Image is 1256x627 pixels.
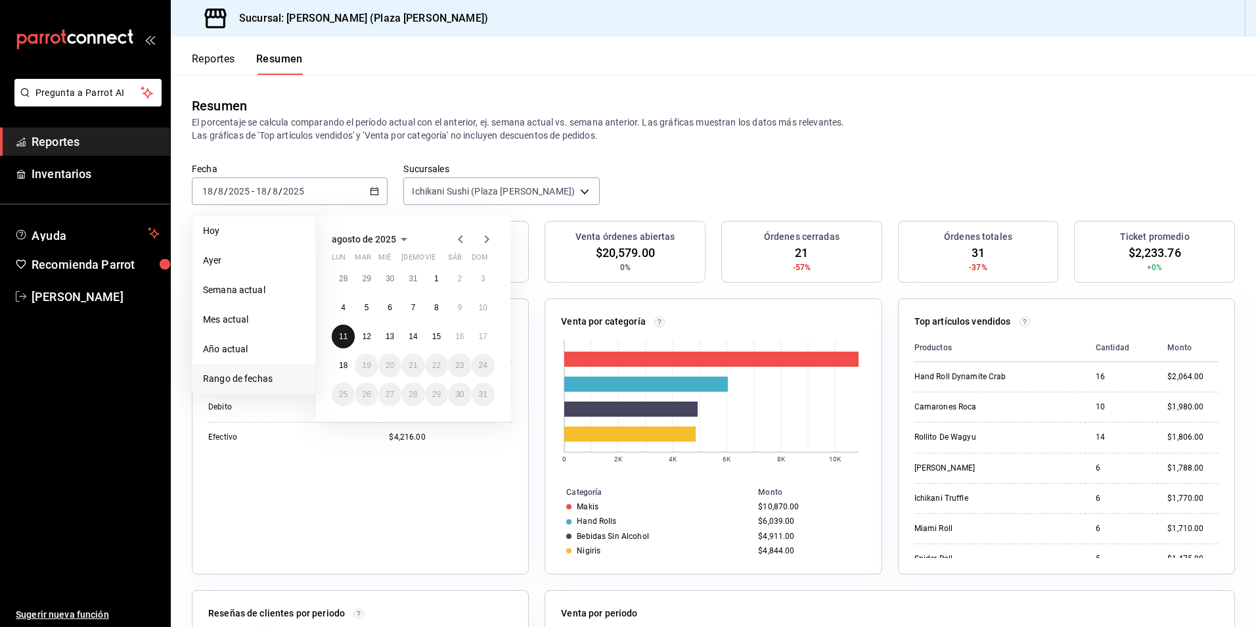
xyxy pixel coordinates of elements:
button: Resumen [256,53,303,75]
abbr: 4 de agosto de 2025 [341,303,346,312]
span: - [252,186,254,197]
button: 26 de agosto de 2025 [355,383,378,406]
abbr: 25 de agosto de 2025 [339,390,348,399]
div: $10,870.00 [758,502,860,511]
abbr: 31 de agosto de 2025 [479,390,487,399]
div: Rollito De Wagyu [914,432,1046,443]
button: 6 de agosto de 2025 [378,296,401,319]
button: open_drawer_menu [145,34,155,45]
abbr: 18 de agosto de 2025 [339,361,348,370]
text: 0 [562,455,566,463]
span: agosto de 2025 [332,234,396,244]
div: $4,844.00 [758,546,860,555]
div: Spider Roll [914,553,1046,565]
span: Pregunta a Parrot AI [35,86,141,100]
span: / [224,186,228,197]
div: Hand Rolls [577,517,616,526]
span: / [279,186,282,197]
input: -- [256,186,267,197]
p: El porcentaje se calcula comparando el período actual con el anterior, ej. semana actual vs. sema... [192,116,1235,142]
abbr: 19 de agosto de 2025 [362,361,370,370]
abbr: 31 de julio de 2025 [409,274,417,283]
button: 15 de agosto de 2025 [425,325,448,348]
h3: Venta órdenes abiertas [575,230,675,244]
button: 7 de agosto de 2025 [401,296,424,319]
p: Venta por periodo [561,607,637,620]
button: 2 de agosto de 2025 [448,267,471,290]
abbr: 1 de agosto de 2025 [434,274,439,283]
button: 10 de agosto de 2025 [472,296,495,319]
abbr: lunes [332,253,346,267]
span: +0% [1147,262,1162,273]
div: 10 [1096,402,1146,413]
p: Reseñas de clientes por periodo [208,607,345,620]
div: Efectivo [208,432,340,443]
span: Recomienda Parrot [32,256,160,273]
button: 22 de agosto de 2025 [425,354,448,377]
abbr: 29 de julio de 2025 [362,274,370,283]
span: Reportes [32,133,160,151]
button: 24 de agosto de 2025 [472,354,495,377]
abbr: 11 de agosto de 2025 [339,332,348,341]
div: 6 [1096,493,1146,504]
div: $1,710.00 [1167,523,1219,534]
h3: Órdenes totales [944,230,1012,244]
abbr: 26 de agosto de 2025 [362,390,370,399]
text: 10K [829,455,841,463]
div: 6 [1096,463,1146,474]
button: 30 de agosto de 2025 [448,383,471,406]
text: 4K [669,455,677,463]
abbr: 22 de agosto de 2025 [432,361,441,370]
p: Venta por categoría [561,315,646,329]
abbr: miércoles [378,253,391,267]
span: Ayer [203,254,305,267]
h3: Sucursal: [PERSON_NAME] (Plaza [PERSON_NAME]) [229,11,488,26]
abbr: 14 de agosto de 2025 [409,332,417,341]
span: Año actual [203,342,305,356]
h3: Ticket promedio [1120,230,1190,244]
button: 18 de agosto de 2025 [332,354,355,377]
span: Ichikani Sushi (Plaza [PERSON_NAME]) [412,185,575,198]
span: 31 [972,244,985,262]
button: 31 de julio de 2025 [401,267,424,290]
button: 17 de agosto de 2025 [472,325,495,348]
span: Hoy [203,224,305,238]
button: 21 de agosto de 2025 [401,354,424,377]
abbr: 16 de agosto de 2025 [455,332,464,341]
div: [PERSON_NAME] [914,463,1046,474]
button: 5 de agosto de 2025 [355,296,378,319]
button: 8 de agosto de 2025 [425,296,448,319]
div: $1,770.00 [1167,493,1219,504]
input: -- [217,186,224,197]
abbr: 9 de agosto de 2025 [457,303,462,312]
div: Ichikani Truffle [914,493,1046,504]
abbr: 3 de agosto de 2025 [481,274,485,283]
abbr: 24 de agosto de 2025 [479,361,487,370]
button: 3 de agosto de 2025 [472,267,495,290]
input: ---- [228,186,250,197]
div: Debito [208,402,340,413]
text: 6K [723,455,731,463]
div: Miami Roll [914,523,1046,534]
div: navigation tabs [192,53,303,75]
button: 20 de agosto de 2025 [378,354,401,377]
abbr: 20 de agosto de 2025 [386,361,394,370]
button: 19 de agosto de 2025 [355,354,378,377]
div: $6,039.00 [758,517,860,526]
div: 16 [1096,371,1146,383]
div: $4,911.00 [758,532,860,541]
abbr: 21 de agosto de 2025 [409,361,417,370]
button: 9 de agosto de 2025 [448,296,471,319]
abbr: 6 de agosto de 2025 [388,303,392,312]
button: 28 de julio de 2025 [332,267,355,290]
label: Sucursales [403,164,599,174]
input: -- [202,186,213,197]
button: 29 de agosto de 2025 [425,383,448,406]
abbr: 7 de agosto de 2025 [411,303,416,312]
th: Productos [914,334,1085,362]
button: 1 de agosto de 2025 [425,267,448,290]
button: 27 de agosto de 2025 [378,383,401,406]
abbr: 27 de agosto de 2025 [386,390,394,399]
div: $1,788.00 [1167,463,1219,474]
abbr: 8 de agosto de 2025 [434,303,439,312]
